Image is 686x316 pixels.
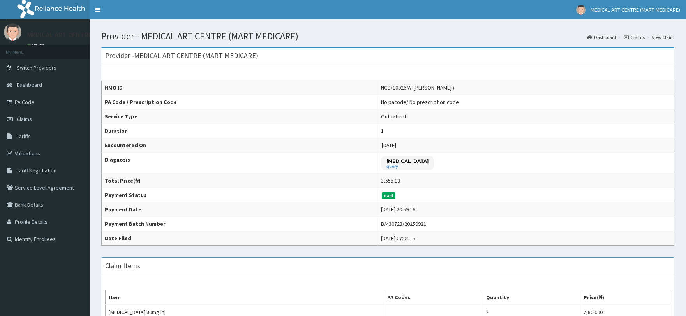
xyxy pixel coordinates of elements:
[102,81,378,95] th: HMO ID
[101,31,674,41] h1: Provider - MEDICAL ART CENTRE (MART MEDICARE)
[102,109,378,124] th: Service Type
[102,217,378,231] th: Payment Batch Number
[381,112,406,120] div: Outpatient
[624,34,645,40] a: Claims
[382,192,396,199] span: Paid
[17,167,56,174] span: Tariff Negotiation
[381,220,426,228] div: B/430723/20250921
[381,234,415,242] div: [DATE] 07:04:15
[381,98,459,106] div: No pacode / No prescription code
[384,290,483,305] th: PA Codes
[17,116,32,123] span: Claims
[27,42,46,48] a: Online
[580,290,670,305] th: Price(₦)
[483,290,580,305] th: Quantity
[381,177,400,184] div: 3,555.13
[386,158,429,164] p: [MEDICAL_DATA]
[102,202,378,217] th: Payment Date
[106,290,384,305] th: Item
[17,81,42,88] span: Dashboard
[102,138,378,153] th: Encountered On
[27,32,146,39] p: MEDICAL ART CENTRE (MART MEDICARE)
[381,84,454,91] div: NGD/10026/A ([PERSON_NAME] )
[105,52,258,59] h3: Provider - MEDICAL ART CENTRE (MART MEDICARE)
[102,153,378,174] th: Diagnosis
[652,34,674,40] a: View Claim
[382,142,396,149] span: [DATE]
[381,205,415,213] div: [DATE] 20:59:16
[381,127,384,135] div: 1
[105,262,140,269] h3: Claim Items
[587,34,616,40] a: Dashboard
[102,188,378,202] th: Payment Status
[17,133,31,140] span: Tariffs
[102,124,378,138] th: Duration
[102,231,378,246] th: Date Filed
[102,95,378,109] th: PA Code / Prescription Code
[4,23,21,41] img: User Image
[591,6,680,13] span: MEDICAL ART CENTRE (MART MEDICARE)
[386,165,429,169] small: query
[102,174,378,188] th: Total Price(₦)
[17,64,56,71] span: Switch Providers
[576,5,586,15] img: User Image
